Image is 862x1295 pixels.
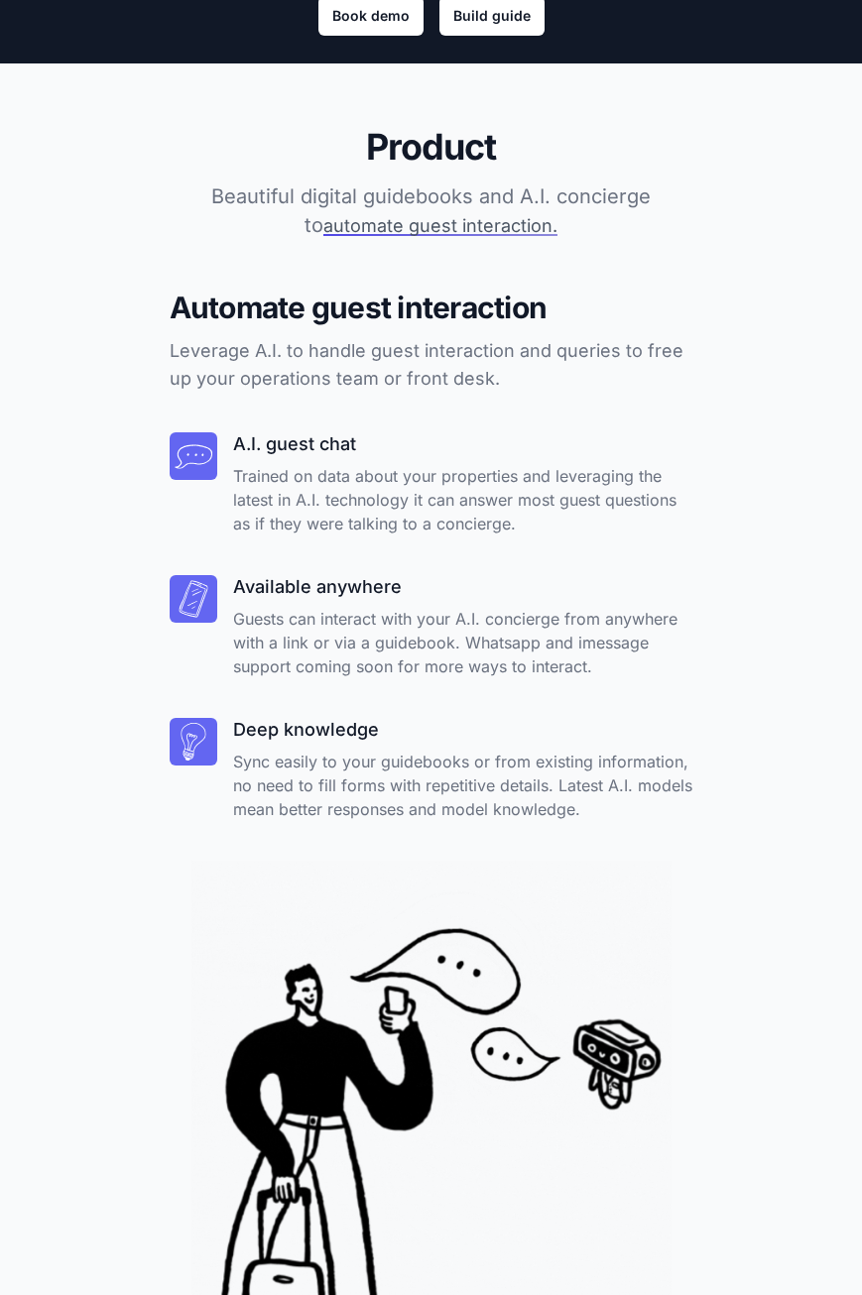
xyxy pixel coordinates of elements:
[233,464,693,535] dd: Trained on data about your properties and leveraging the latest in A.I. technology it can answer ...
[174,722,213,762] img: Copy_of_Copy_of_Copy_of_Logo_3_320_x_320_px_6.svg
[174,436,213,476] img: Copy_of_Copy_of_Copy_of_Logo_3_320_x_320_px_2.svg
[170,127,693,167] h2: Product
[170,290,693,325] h3: Automate guest interaction
[233,607,693,678] dd: Guests can interact with your A.I. concierge from anywhere with a link or via a guidebook. Whatsa...
[233,718,693,742] p: Deep knowledge
[233,575,693,599] p: Available anywhere
[233,750,693,821] dd: Sync easily to your guidebooks or from existing information, no need to fill forms with repetitiv...
[174,579,213,619] img: Copy_of_Copy_of_Copy_of_Logo_3_320_x_320_px_3.svg
[170,182,693,242] p: Beautiful digital guidebooks and A.I. concierge to
[233,432,693,456] p: A.I. guest chat
[323,215,557,236] span: automate guest interaction.
[170,337,693,393] p: Leverage A.I. to handle guest interaction and queries to free up your operations team or front desk.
